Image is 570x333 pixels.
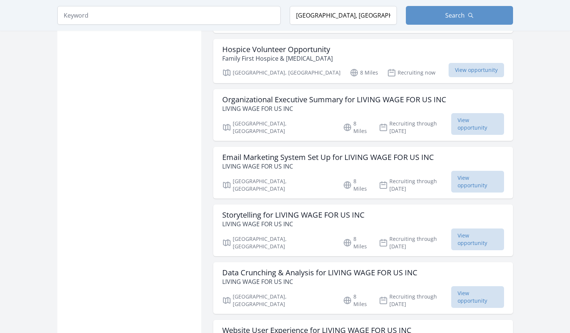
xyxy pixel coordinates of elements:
p: LIVING WAGE FOR US INC [222,162,434,171]
p: 8 Miles [350,68,378,77]
p: [GEOGRAPHIC_DATA], [GEOGRAPHIC_DATA] [222,68,341,77]
p: [GEOGRAPHIC_DATA], [GEOGRAPHIC_DATA] [222,293,334,308]
input: Location [290,6,397,25]
span: View opportunity [451,171,504,193]
p: LIVING WAGE FOR US INC [222,220,365,228]
p: Recruiting through [DATE] [379,120,451,135]
p: 8 Miles [343,293,370,308]
p: LIVING WAGE FOR US INC [222,104,446,113]
a: Data Crunching & Analysis for LIVING WAGE FOR US INC LIVING WAGE FOR US INC [GEOGRAPHIC_DATA], [G... [213,262,513,314]
span: View opportunity [451,113,504,135]
a: Storytelling for LIVING WAGE FOR US INC LIVING WAGE FOR US INC [GEOGRAPHIC_DATA], [GEOGRAPHIC_DAT... [213,205,513,256]
a: Organizational Executive Summary for LIVING WAGE FOR US INC LIVING WAGE FOR US INC [GEOGRAPHIC_DA... [213,89,513,141]
a: Hospice Volunteer Opportunity Family First Hospice & [MEDICAL_DATA] [GEOGRAPHIC_DATA], [GEOGRAPHI... [213,39,513,83]
input: Keyword [57,6,281,25]
p: LIVING WAGE FOR US INC [222,277,417,286]
h3: Data Crunching & Analysis for LIVING WAGE FOR US INC [222,268,417,277]
p: [GEOGRAPHIC_DATA], [GEOGRAPHIC_DATA] [222,178,334,193]
a: Email Marketing System Set Up for LIVING WAGE FOR US INC LIVING WAGE FOR US INC [GEOGRAPHIC_DATA]... [213,147,513,199]
p: Family First Hospice & [MEDICAL_DATA] [222,54,333,63]
button: Search [406,6,513,25]
span: View opportunity [449,63,504,77]
p: 8 Miles [343,178,370,193]
p: 8 Miles [343,120,370,135]
p: 8 Miles [343,235,370,250]
p: Recruiting through [DATE] [379,235,451,250]
h3: Email Marketing System Set Up for LIVING WAGE FOR US INC [222,153,434,162]
p: [GEOGRAPHIC_DATA], [GEOGRAPHIC_DATA] [222,235,334,250]
p: Recruiting through [DATE] [379,293,451,308]
h3: Hospice Volunteer Opportunity [222,45,333,54]
p: Recruiting now [387,68,435,77]
p: [GEOGRAPHIC_DATA], [GEOGRAPHIC_DATA] [222,120,334,135]
h3: Organizational Executive Summary for LIVING WAGE FOR US INC [222,95,446,104]
span: View opportunity [451,228,504,250]
h3: Storytelling for LIVING WAGE FOR US INC [222,211,365,220]
span: Search [445,11,465,20]
p: Recruiting through [DATE] [379,178,451,193]
span: View opportunity [451,286,504,308]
